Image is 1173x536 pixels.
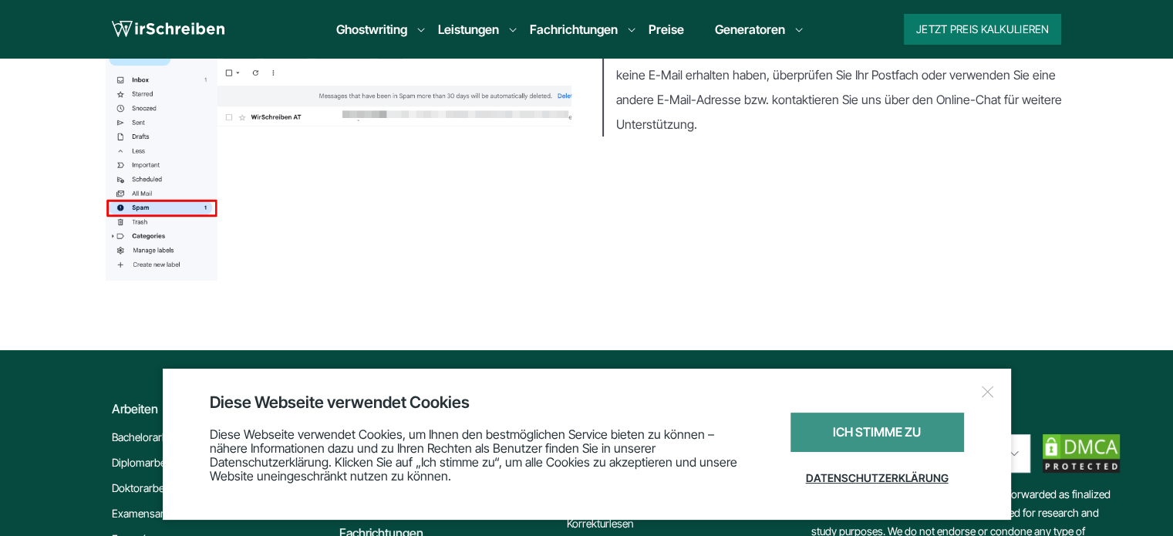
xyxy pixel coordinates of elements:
a: Bachelorarbeit [112,428,179,447]
div: Arbeiten [112,399,325,418]
img: logo wirschreiben [112,18,224,41]
a: Ghostwriting [336,20,407,39]
img: dmca [1043,434,1120,473]
a: Examensarbeit [112,504,181,523]
div: Ich stimme zu [790,413,964,452]
button: Jetzt Preis kalkulieren [904,14,1061,45]
a: Diplomarbeit [112,453,171,472]
img: thanks [106,10,571,281]
div: Diese Webseite verwendet Cookies [210,392,964,413]
a: Fachrichtungen [530,20,618,39]
a: Generatoren [715,20,785,39]
a: Preise [649,22,684,37]
a: Datenschutzerklärung [790,460,964,497]
a: Doktorarbeit [112,479,170,497]
a: Leistungen [438,20,499,39]
div: Diese Webseite verwendet Cookies, um Ihnen den bestmöglichen Service bieten zu können – nähere In... [210,413,752,497]
p: Bitte prüfen Sie Ihren Posteingang und, falls nötig, Ihren Spam-Ordner. Sollten Sie keine E-Mail ... [616,38,1068,137]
